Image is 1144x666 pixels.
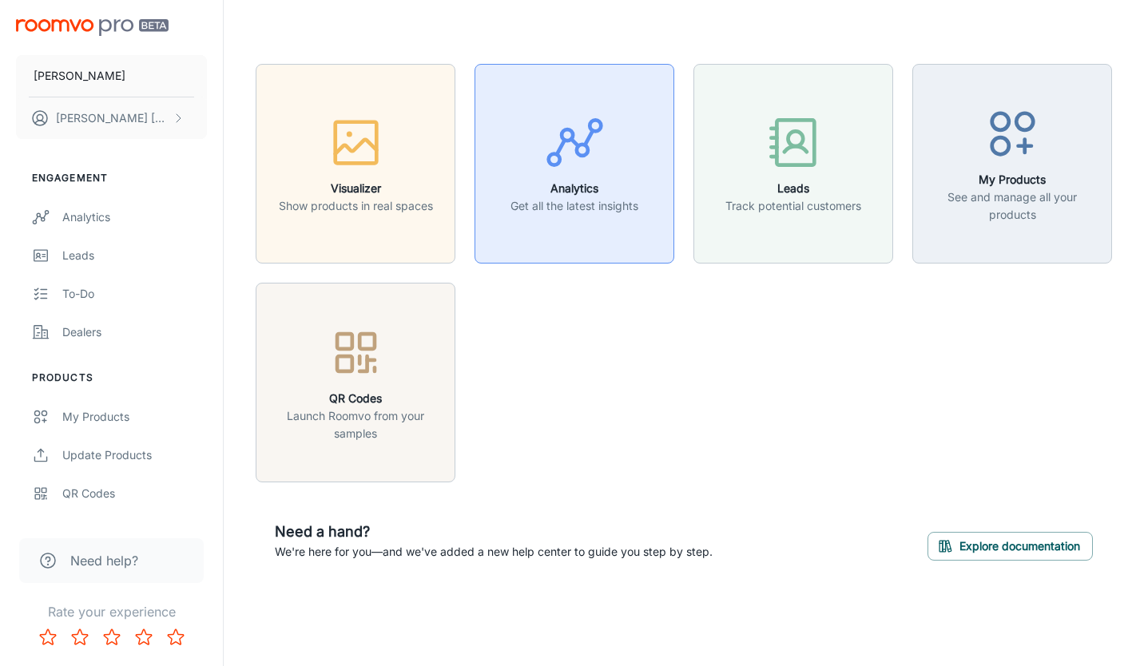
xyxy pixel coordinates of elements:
button: Rate 5 star [160,621,192,653]
div: To-do [62,285,207,303]
div: Dealers [62,323,207,341]
button: [PERSON_NAME] [PERSON_NAME] [16,97,207,139]
a: LeadsTrack potential customers [693,154,893,170]
p: See and manage all your products [923,188,1102,224]
p: Rate your experience [13,602,210,621]
p: [PERSON_NAME] [PERSON_NAME] [56,109,169,127]
button: [PERSON_NAME] [16,55,207,97]
p: We're here for you—and we've added a new help center to guide you step by step. [275,543,713,561]
h6: My Products [923,171,1102,188]
p: Show products in real spaces [279,197,433,215]
div: Update Products [62,446,207,464]
h6: Visualizer [279,180,433,197]
button: QR CodesLaunch Roomvo from your samples [256,283,455,482]
a: QR CodesLaunch Roomvo from your samples [256,373,455,389]
button: Rate 1 star [32,621,64,653]
button: AnalyticsGet all the latest insights [475,64,674,264]
button: Rate 2 star [64,621,96,653]
button: Rate 3 star [96,621,128,653]
div: Leads [62,247,207,264]
p: [PERSON_NAME] [34,67,125,85]
h6: Need a hand? [275,521,713,543]
button: My ProductsSee and manage all your products [912,64,1112,264]
p: Launch Roomvo from your samples [266,407,445,442]
button: LeadsTrack potential customers [693,64,893,264]
button: Rate 4 star [128,621,160,653]
a: My ProductsSee and manage all your products [912,154,1112,170]
div: My Products [62,408,207,426]
h6: Leads [725,180,861,197]
div: Analytics [62,208,207,226]
a: AnalyticsGet all the latest insights [475,154,674,170]
img: Roomvo PRO Beta [16,19,169,36]
div: QR Codes [62,485,207,502]
a: Explore documentation [928,537,1093,553]
p: Get all the latest insights [510,197,638,215]
button: Explore documentation [928,532,1093,561]
h6: Analytics [510,180,638,197]
button: VisualizerShow products in real spaces [256,64,455,264]
h6: QR Codes [266,390,445,407]
p: Track potential customers [725,197,861,215]
span: Need help? [70,551,138,570]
